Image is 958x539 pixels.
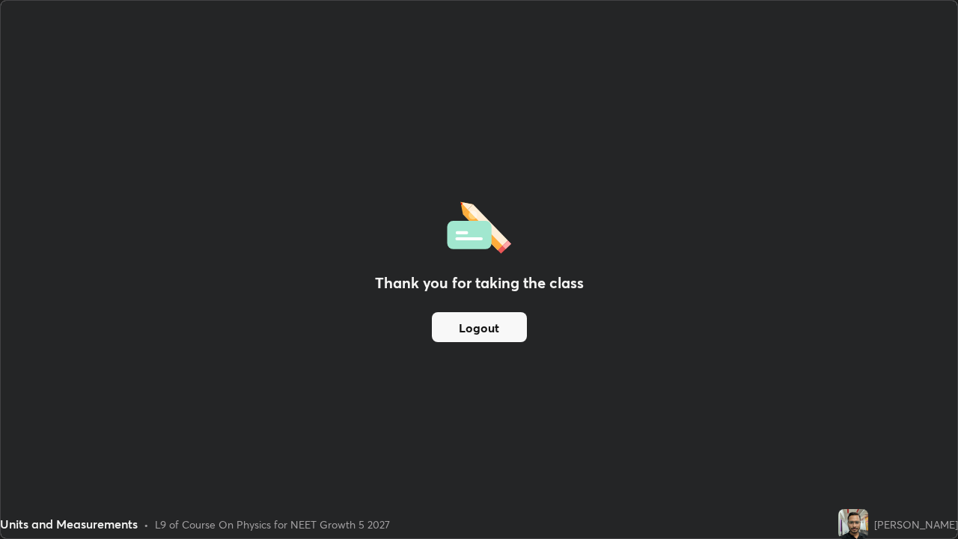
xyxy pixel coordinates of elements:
h2: Thank you for taking the class [375,272,584,294]
button: Logout [432,312,527,342]
div: • [144,517,149,532]
div: L9 of Course On Physics for NEET Growth 5 2027 [155,517,390,532]
div: [PERSON_NAME] [874,517,958,532]
img: offlineFeedback.1438e8b3.svg [447,197,511,254]
img: b32b0082d3da4bcf8b9ad248f7e07112.jpg [838,509,868,539]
